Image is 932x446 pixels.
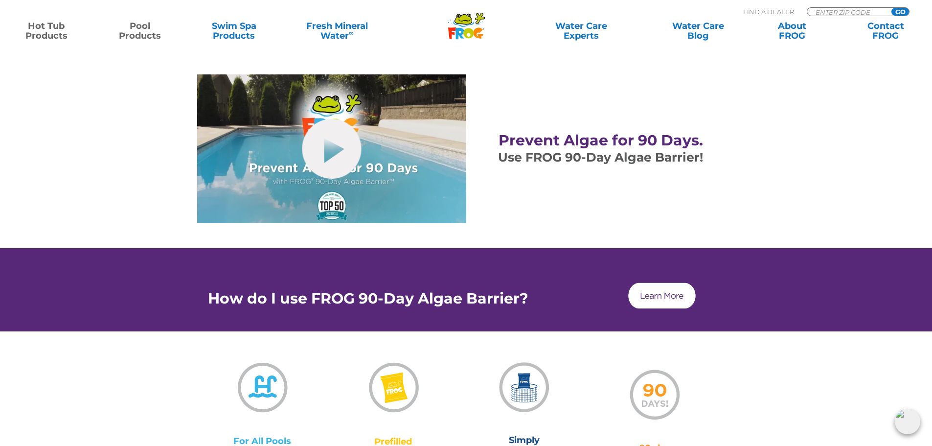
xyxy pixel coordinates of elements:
a: Water CareExperts [522,21,640,41]
a: ContactFROG [849,21,922,41]
p: Find A Dealer [743,7,794,16]
input: GO [891,8,909,16]
strong: Simply [509,435,540,446]
input: Zip Code Form [815,8,881,16]
img: Algae Barrier [197,74,466,223]
h2: How do I use FROG 90-Day Algae Barrier? [197,290,540,307]
img: Purple Learn More [627,281,697,310]
img: 90 Days_NoCopy [625,363,685,425]
a: Water CareBlog [661,21,734,41]
a: Fresh MineralWater∞ [291,21,383,41]
a: Hot TubProducts [10,21,83,41]
h3: Use FROG 90-Day Algae Barrier! [491,149,711,166]
span: Prevent Algae for 90 Days. [499,131,703,149]
img: Simply_NoCopy [494,357,555,418]
img: For All Pools_NoCopy [231,356,294,419]
a: AboutFROG [755,21,828,41]
img: Prefilled_NoCopy [361,356,426,419]
a: Swim SpaProducts [198,21,271,41]
sup: ∞ [349,29,354,37]
img: openIcon [895,409,920,434]
a: PoolProducts [104,21,177,41]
